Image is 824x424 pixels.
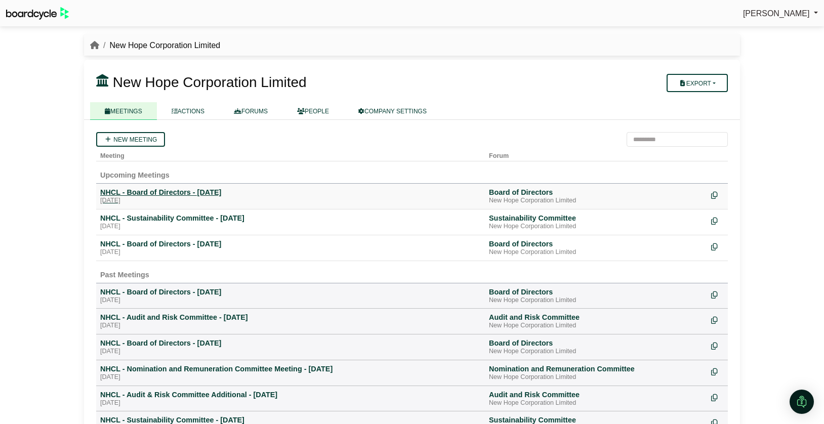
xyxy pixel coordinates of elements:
[743,7,818,20] a: [PERSON_NAME]
[711,313,724,326] div: Make a copy
[711,188,724,201] div: Make a copy
[100,188,481,205] a: NHCL - Board of Directors - [DATE] [DATE]
[344,102,441,120] a: COMPANY SETTINGS
[100,214,481,223] div: NHCL - Sustainability Committee - [DATE]
[711,390,724,404] div: Make a copy
[489,296,703,305] div: New Hope Corporation Limited
[100,223,481,231] div: [DATE]
[489,188,703,205] a: Board of Directors New Hope Corporation Limited
[489,214,703,231] a: Sustainability Committee New Hope Corporation Limited
[100,239,481,248] div: NHCL - Board of Directors - [DATE]
[711,214,724,227] div: Make a copy
[100,271,149,279] span: Past Meetings
[489,248,703,257] div: New Hope Corporation Limited
[667,74,728,92] button: Export
[489,338,703,348] div: Board of Directors
[489,364,703,373] div: Nomination and Remuneration Committee
[96,147,485,161] th: Meeting
[489,390,703,399] div: Audit and Risk Committee
[100,373,481,381] div: [DATE]
[489,239,703,248] div: Board of Directors
[489,313,703,330] a: Audit and Risk Committee New Hope Corporation Limited
[6,7,69,20] img: BoardcycleBlackGreen-aaafeed430059cb809a45853b8cf6d952af9d84e6e89e1f1685b34bfd5cb7d64.svg
[489,223,703,231] div: New Hope Corporation Limited
[489,373,703,381] div: New Hope Corporation Limited
[100,188,481,197] div: NHCL - Board of Directors - [DATE]
[711,338,724,352] div: Make a copy
[100,171,170,179] span: Upcoming Meetings
[489,287,703,296] div: Board of Directors
[489,313,703,322] div: Audit and Risk Committee
[100,214,481,231] a: NHCL - Sustainability Committee - [DATE] [DATE]
[100,338,481,348] div: NHCL - Board of Directors - [DATE]
[100,287,481,305] a: NHCL - Board of Directors - [DATE] [DATE]
[489,364,703,381] a: Nomination and Remuneration Committee New Hope Corporation Limited
[485,147,707,161] th: Forum
[96,132,165,147] a: New meeting
[100,313,481,330] a: NHCL - Audit and Risk Committee - [DATE] [DATE]
[219,102,282,120] a: FORUMS
[100,296,481,305] div: [DATE]
[100,348,481,356] div: [DATE]
[790,390,814,414] div: Open Intercom Messenger
[489,214,703,223] div: Sustainability Committee
[100,239,481,257] a: NHCL - Board of Directors - [DATE] [DATE]
[100,322,481,330] div: [DATE]
[100,338,481,356] a: NHCL - Board of Directors - [DATE] [DATE]
[489,348,703,356] div: New Hope Corporation Limited
[100,364,481,373] div: NHCL - Nomination and Remuneration Committee Meeting - [DATE]
[100,287,481,296] div: NHCL - Board of Directors - [DATE]
[100,248,481,257] div: [DATE]
[282,102,344,120] a: PEOPLE
[711,287,724,301] div: Make a copy
[711,364,724,378] div: Make a copy
[489,338,703,356] a: Board of Directors New Hope Corporation Limited
[489,287,703,305] a: Board of Directors New Hope Corporation Limited
[100,313,481,322] div: NHCL - Audit and Risk Committee - [DATE]
[489,322,703,330] div: New Hope Corporation Limited
[100,399,481,407] div: [DATE]
[489,197,703,205] div: New Hope Corporation Limited
[489,188,703,197] div: Board of Directors
[100,390,481,407] a: NHCL - Audit & Risk Committee Additional - [DATE] [DATE]
[90,39,220,52] nav: breadcrumb
[100,197,481,205] div: [DATE]
[90,102,157,120] a: MEETINGS
[100,364,481,381] a: NHCL - Nomination and Remuneration Committee Meeting - [DATE] [DATE]
[157,102,219,120] a: ACTIONS
[489,239,703,257] a: Board of Directors New Hope Corporation Limited
[113,74,307,90] span: New Hope Corporation Limited
[743,9,810,18] span: [PERSON_NAME]
[99,39,220,52] li: New Hope Corporation Limited
[489,390,703,407] a: Audit and Risk Committee New Hope Corporation Limited
[711,239,724,253] div: Make a copy
[489,399,703,407] div: New Hope Corporation Limited
[100,390,481,399] div: NHCL - Audit & Risk Committee Additional - [DATE]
